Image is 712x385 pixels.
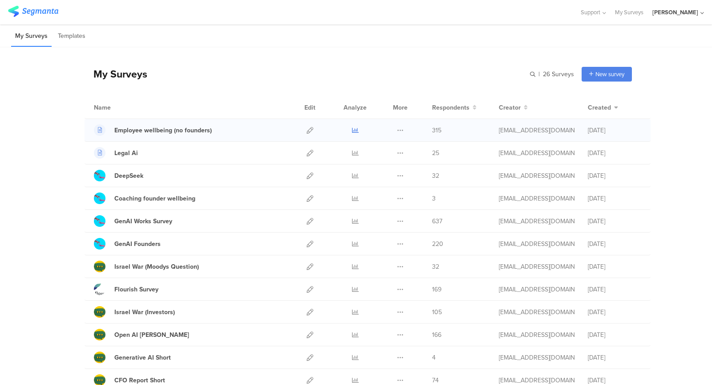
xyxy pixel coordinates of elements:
span: 105 [432,307,442,317]
div: yael@ybenjamin.com [499,148,574,158]
div: Generative AI Short [114,353,171,362]
div: yael@ybenjamin.com [499,353,574,362]
a: Legal Ai [94,147,138,159]
button: Created [588,103,618,112]
span: 32 [432,171,439,180]
div: yael@ybenjamin.com [499,262,574,271]
div: yael@ybenjamin.com [499,217,574,226]
div: yael@ybenjamin.com [499,376,574,385]
span: Support [581,8,600,16]
div: Employee wellbeing (no founders) [114,126,212,135]
div: [DATE] [588,330,641,340]
div: Israel War (Investors) [114,307,175,317]
div: yael@ybenjamin.com [499,126,574,135]
div: yael@ybenjamin.com [499,171,574,180]
div: [DATE] [588,217,641,226]
div: [DATE] [588,285,641,294]
button: Creator [499,103,528,112]
span: 166 [432,330,441,340]
div: yael@ybenjamin.com [499,239,574,249]
span: 32 [432,262,439,271]
div: Flourish Survey [114,285,158,294]
div: Coaching founder wellbeing [114,194,195,203]
a: DeepSeek [94,170,143,181]
span: Respondents [432,103,469,112]
div: DeepSeek [114,171,143,180]
a: Employee wellbeing (no founders) [94,124,212,136]
li: My Surveys [11,26,52,47]
span: 74 [432,376,439,385]
a: GenAI Works Survey [94,215,172,227]
a: Coaching founder wellbeing [94,192,195,204]
div: yael@ybenjamin.com [499,285,574,294]
div: yael@ybenjamin.com [499,194,574,203]
a: Generative AI Short [94,352,171,363]
div: Open AI Sam Altman [114,330,189,340]
span: 169 [432,285,441,294]
span: 220 [432,239,443,249]
div: [DATE] [588,126,641,135]
span: 315 [432,126,441,135]
div: Israel War (Moodys Question) [114,262,199,271]
span: Creator [499,103,521,112]
button: Respondents [432,103,477,112]
div: [DATE] [588,171,641,180]
div: yael@ybenjamin.com [499,330,574,340]
a: Flourish Survey [94,283,158,295]
span: 4 [432,353,436,362]
a: Open AI [PERSON_NAME] [94,329,189,340]
div: [DATE] [588,307,641,317]
div: GenAI Works Survey [114,217,172,226]
div: Legal Ai [114,148,138,158]
div: GenAI Founders [114,239,161,249]
div: [DATE] [588,376,641,385]
li: Templates [54,26,89,47]
div: yael@ybenjamin.com [499,307,574,317]
span: New survey [595,70,624,78]
span: 26 Surveys [543,70,574,79]
div: [DATE] [588,353,641,362]
div: [DATE] [588,262,641,271]
a: GenAI Founders [94,238,161,250]
img: segmanta logo [8,6,58,17]
div: CFO Report Short [114,376,165,385]
span: 25 [432,148,439,158]
div: [PERSON_NAME] [652,8,698,16]
div: More [391,96,410,119]
span: | [537,70,541,79]
span: 637 [432,217,442,226]
div: [DATE] [588,194,641,203]
a: Israel War (Investors) [94,306,175,318]
div: Name [94,103,147,112]
div: [DATE] [588,148,641,158]
span: Created [588,103,611,112]
a: Israel War (Moodys Question) [94,261,199,272]
div: [DATE] [588,239,641,249]
div: My Surveys [85,66,147,82]
span: 3 [432,194,436,203]
div: Analyze [342,96,368,119]
div: Edit [300,96,320,119]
